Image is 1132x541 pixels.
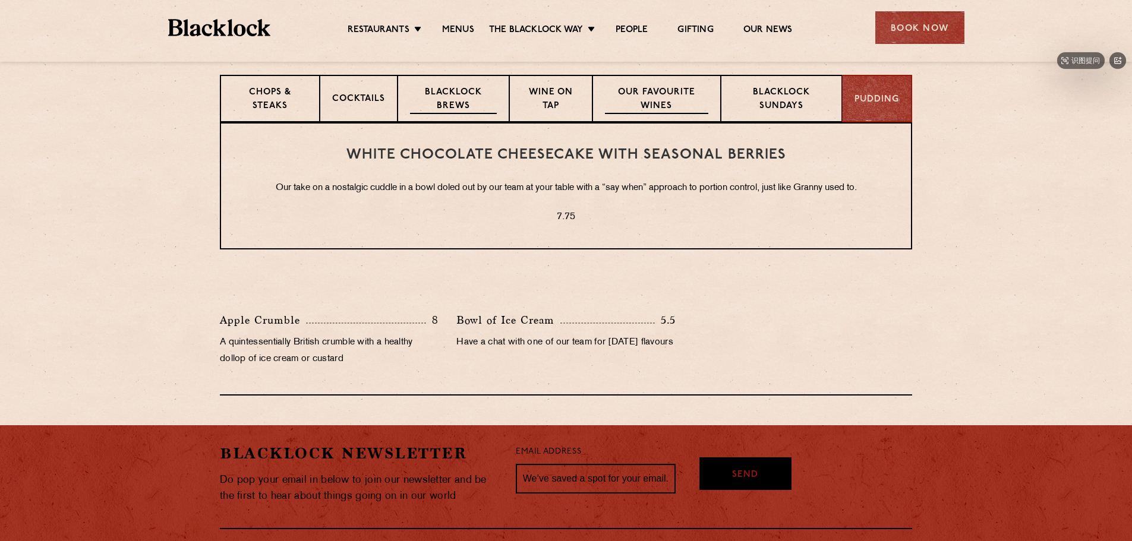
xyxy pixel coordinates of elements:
[854,93,899,107] p: Pudding
[245,147,887,163] h3: White Chocolate Cheesecake with Seasonal Berries
[245,210,887,225] p: 7.75
[732,469,758,482] span: Send
[220,334,439,368] p: A quintessentially British crumble with a healthy dollop of ice cream or custard
[875,11,964,44] div: Book Now
[348,24,409,37] a: Restaurants
[332,93,385,107] p: Cocktails
[677,24,713,37] a: Gifting
[522,86,580,114] p: Wine on Tap
[220,472,498,504] p: Do pop your email in below to join our newsletter and be the first to hear about things going on ...
[516,445,581,459] label: Email Address
[233,86,307,114] p: Chops & Steaks
[456,312,560,328] p: Bowl of Ice Cream
[456,334,675,351] p: Have a chat with one of our team for [DATE] flavours
[516,464,676,493] input: We’ve saved a spot for your email...
[168,19,271,36] img: BL_Textured_Logo-footer-cropped.svg
[489,24,583,37] a: The Blacklock Way
[220,312,306,328] p: Apple Crumble
[442,24,474,37] a: Menus
[426,312,439,328] p: 8
[245,181,887,196] p: Our take on a nostalgic cuddle in a bowl doled out by our team at your table with a “say when” ap...
[605,86,708,114] p: Our favourite wines
[616,24,648,37] a: People
[743,24,793,37] a: Our News
[733,86,830,114] p: Blacklock Sundays
[410,86,497,114] p: Blacklock Brews
[220,443,498,464] h2: Blacklock Newsletter
[655,312,676,328] p: 5.5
